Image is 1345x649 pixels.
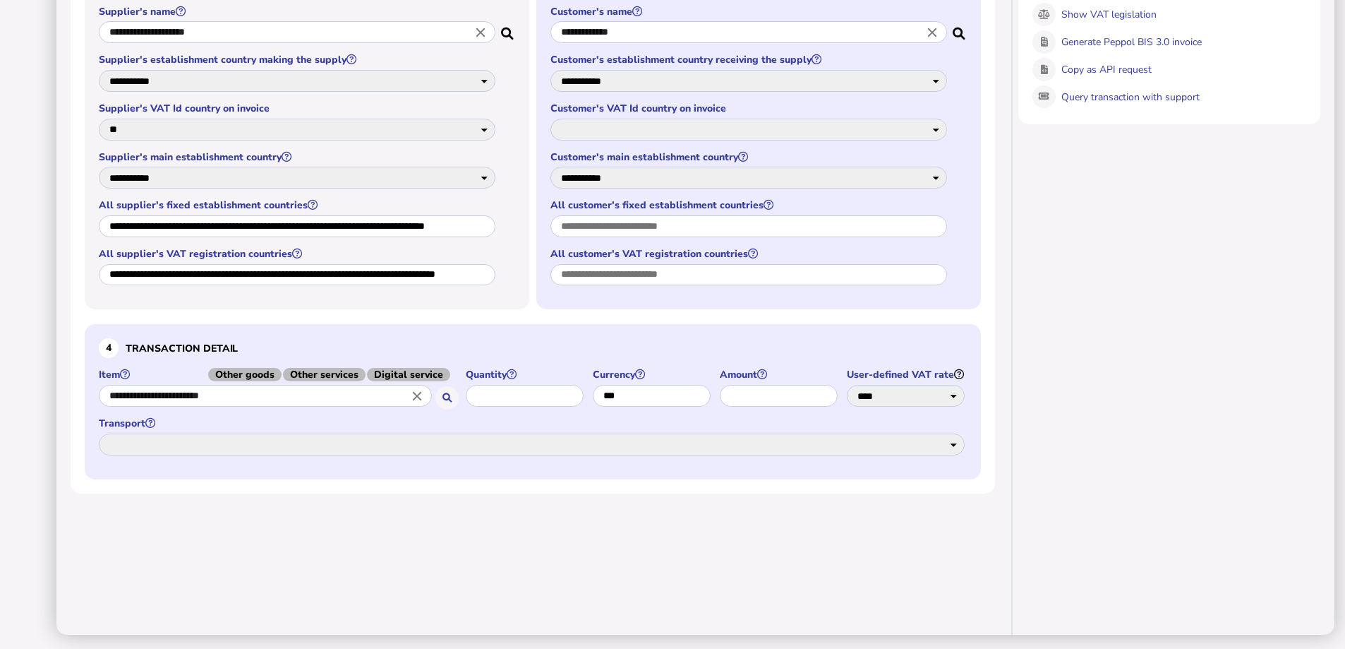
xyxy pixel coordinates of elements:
label: Customer's VAT Id country on invoice [550,102,949,115]
i: Close [924,25,940,40]
i: Search for a dummy customer [953,23,967,35]
label: Quantity [466,368,586,381]
span: Other goods [208,368,282,381]
span: Digital service [367,368,450,381]
label: Supplier's establishment country making the supply [99,53,497,66]
i: Close [409,388,425,404]
label: Item [99,368,459,381]
label: Customer's establishment country receiving the supply [550,53,949,66]
i: Search for a dummy seller [501,23,515,35]
label: All customer's VAT registration countries [550,247,949,261]
label: All supplier's VAT registration countries [99,247,497,261]
button: Search for an item by HS code or use natural language description [435,386,459,410]
label: Supplier's main establishment country [99,150,497,164]
h3: Transaction detail [99,338,967,358]
label: Transport [99,417,967,430]
label: Currency [593,368,713,381]
label: Customer's main establishment country [550,150,949,164]
label: All supplier's fixed establishment countries [99,198,497,212]
label: All customer's fixed establishment countries [550,198,949,212]
label: User-defined VAT rate [847,368,967,381]
label: Supplier's name [99,5,497,18]
label: Customer's name [550,5,949,18]
div: 4 [99,338,119,358]
section: Define the item, and answer additional questions [85,324,981,479]
span: Other services [283,368,366,381]
label: Amount [720,368,840,381]
i: Close [473,25,488,40]
label: Supplier's VAT Id country on invoice [99,102,497,115]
